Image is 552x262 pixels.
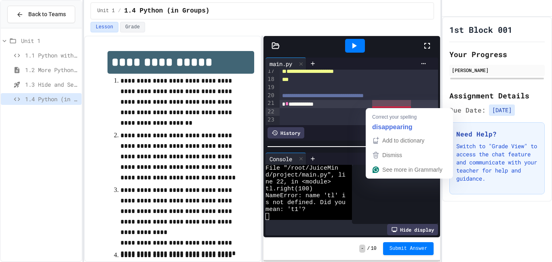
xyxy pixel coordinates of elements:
button: Grade [120,22,145,32]
div: [PERSON_NAME] [452,66,542,74]
div: Hide display [387,224,438,235]
button: Submit Answer [383,242,434,255]
div: 23 [265,116,276,124]
div: Console [265,155,296,163]
span: d/project/main.py", li [265,172,346,179]
span: - [359,245,365,253]
span: s not defined. Did you [265,199,346,206]
span: Back to Teams [28,10,66,19]
h3: Need Help? [456,129,538,139]
span: / [118,8,121,14]
span: Submit Answer [390,245,428,252]
div: History [268,127,304,138]
span: 10 [371,245,376,252]
div: 20 [265,92,276,100]
button: Back to Teams [7,6,75,23]
h1: 1st Block 001 [449,24,512,35]
div: main.py [265,58,306,70]
span: 1.2 More Python (using Turtle) [25,66,78,74]
span: File "/root/JuiceMin [265,165,338,172]
p: Switch to "Grade View" to access the chat feature and communicate with your teacher for help and ... [456,142,538,183]
div: 21 [265,99,276,107]
span: tl.right(100) [265,185,313,192]
span: Unit 1 [21,36,78,45]
div: 18 [265,75,276,83]
span: 1.4 Python (in Groups) [25,95,78,103]
span: [DATE] [489,104,515,116]
span: ne 22, in <module> [265,179,331,185]
div: 17 [265,67,276,75]
h2: Assignment Details [449,90,545,101]
h2: Your Progress [449,49,545,60]
span: Unit 1 [97,8,115,14]
div: 22 [265,108,276,116]
button: Lesson [91,22,118,32]
span: 1.3 Hide and Seek [25,80,78,89]
span: 1.1 Python with Turtle [25,51,78,60]
div: Console [265,153,306,165]
span: mean: 't1'? [265,206,305,213]
span: Due Date: [449,105,486,115]
span: 1.4 Python (in Groups) [124,6,209,16]
div: 19 [265,83,276,92]
span: NameError: name 'tl' i [265,192,346,199]
div: main.py [265,60,296,68]
span: / [367,245,370,252]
